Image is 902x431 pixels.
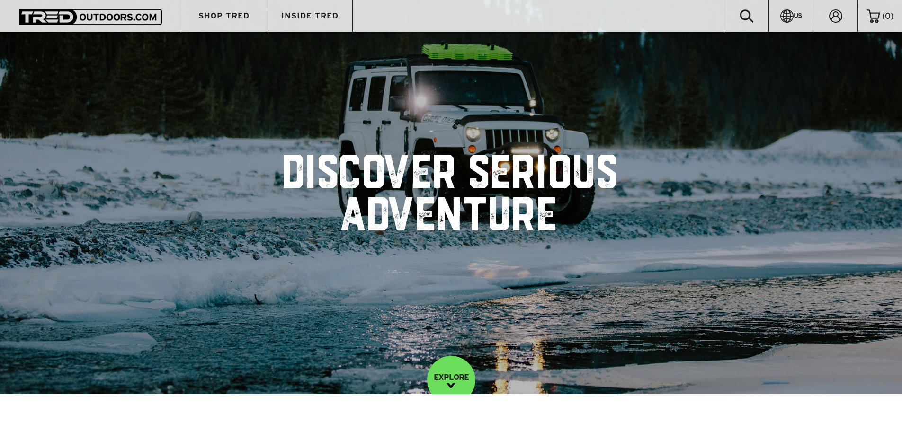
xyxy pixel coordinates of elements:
[882,12,893,20] span: ( )
[191,155,712,240] h1: DISCOVER SERIOUS ADVENTURE
[281,12,339,20] span: INSIDE TRED
[19,9,162,25] img: TRED Outdoors America
[447,383,455,388] img: down-image
[198,12,250,20] span: SHOP TRED
[427,356,475,404] a: EXPLORE
[885,11,891,20] span: 0
[867,9,880,23] img: cart-icon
